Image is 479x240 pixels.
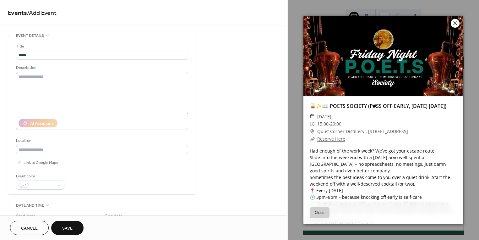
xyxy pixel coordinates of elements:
[310,113,315,120] div: ​
[16,32,44,39] span: Event details
[317,128,408,135] a: Quiet Corner Distillery , [STREET_ADDRESS]
[16,173,63,180] div: Event color
[310,103,446,109] a: 🥃✨📖 POETS SOCIETY (P#SS OFF EARLY, [DATE] [DATE])
[330,121,341,127] span: 20:00
[21,225,38,232] span: Cancel
[310,207,329,218] button: Close
[329,121,330,127] span: -
[16,213,35,220] div: Start date
[16,137,187,144] div: Location
[24,159,58,166] span: Link to Google Maps
[8,7,27,19] a: Events
[62,225,73,232] span: Save
[16,202,44,209] span: Date and time
[317,136,345,142] a: Reserve Here
[310,135,315,143] div: ​
[310,120,315,128] div: ​
[105,213,123,220] div: End date
[16,43,187,50] div: Title
[51,221,84,235] button: Save
[317,113,331,120] span: [DATE]
[10,221,49,235] button: Cancel
[27,7,57,19] span: / Add Event
[16,64,187,71] div: Description
[317,121,329,127] span: 15:00
[310,128,315,135] div: ​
